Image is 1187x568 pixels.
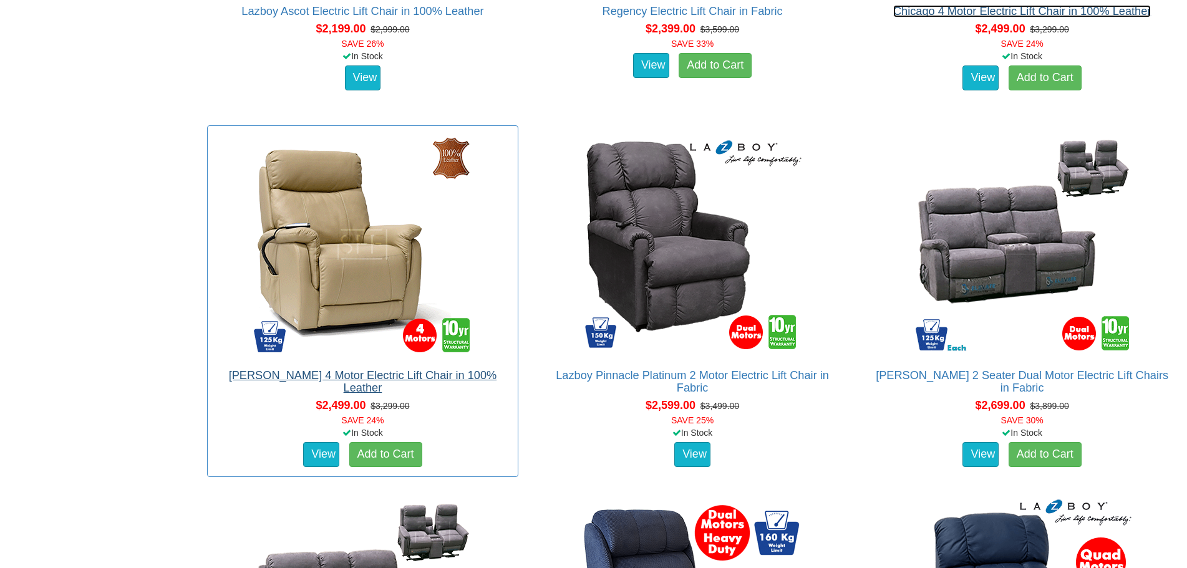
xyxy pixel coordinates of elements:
a: View [633,53,669,78]
a: Lazboy Ascot Electric Lift Chair in 100% Leather [241,5,483,17]
a: View [303,442,339,467]
font: SAVE 26% [341,39,384,49]
del: $2,999.00 [371,24,409,34]
span: $2,599.00 [646,399,695,412]
a: [PERSON_NAME] 2 Seater Dual Motor Electric Lift Chairs in Fabric [876,369,1168,394]
span: $2,399.00 [646,22,695,35]
font: SAVE 30% [1001,415,1044,425]
a: Lazboy Pinnacle Platinum 2 Motor Electric Lift Chair in Fabric [556,369,829,394]
div: In Stock [205,50,521,62]
a: Regency Electric Lift Chair in Fabric [603,5,783,17]
a: View [962,442,999,467]
img: Lazboy Pinnacle Platinum 2 Motor Electric Lift Chair in Fabric [580,132,805,357]
del: $3,599.00 [700,24,739,34]
a: Add to Cart [1009,65,1082,90]
font: SAVE 25% [671,415,714,425]
a: View [674,442,710,467]
div: In Stock [864,426,1180,439]
span: $2,499.00 [316,399,366,412]
a: View [962,65,999,90]
span: $2,499.00 [976,22,1025,35]
div: In Stock [205,426,521,439]
span: $2,699.00 [976,399,1025,412]
del: $3,499.00 [700,401,739,411]
img: Dalton 2 Seater Dual Motor Electric Lift Chairs in Fabric [910,132,1135,357]
a: Chicago 4 Motor Electric Lift Chair in 100% Leather [893,5,1151,17]
del: $3,299.00 [1030,24,1068,34]
del: $3,899.00 [1030,401,1068,411]
font: SAVE 24% [1001,39,1044,49]
div: In Stock [864,50,1180,62]
a: Add to Cart [679,53,752,78]
a: Add to Cart [1009,442,1082,467]
img: Dalton 4 Motor Electric Lift Chair in 100% Leather [250,132,475,357]
a: View [345,65,381,90]
a: Add to Cart [349,442,422,467]
del: $3,299.00 [371,401,409,411]
font: SAVE 24% [341,415,384,425]
span: $2,199.00 [316,22,366,35]
div: In Stock [535,426,851,439]
a: [PERSON_NAME] 4 Motor Electric Lift Chair in 100% Leather [229,369,497,394]
font: SAVE 33% [671,39,714,49]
